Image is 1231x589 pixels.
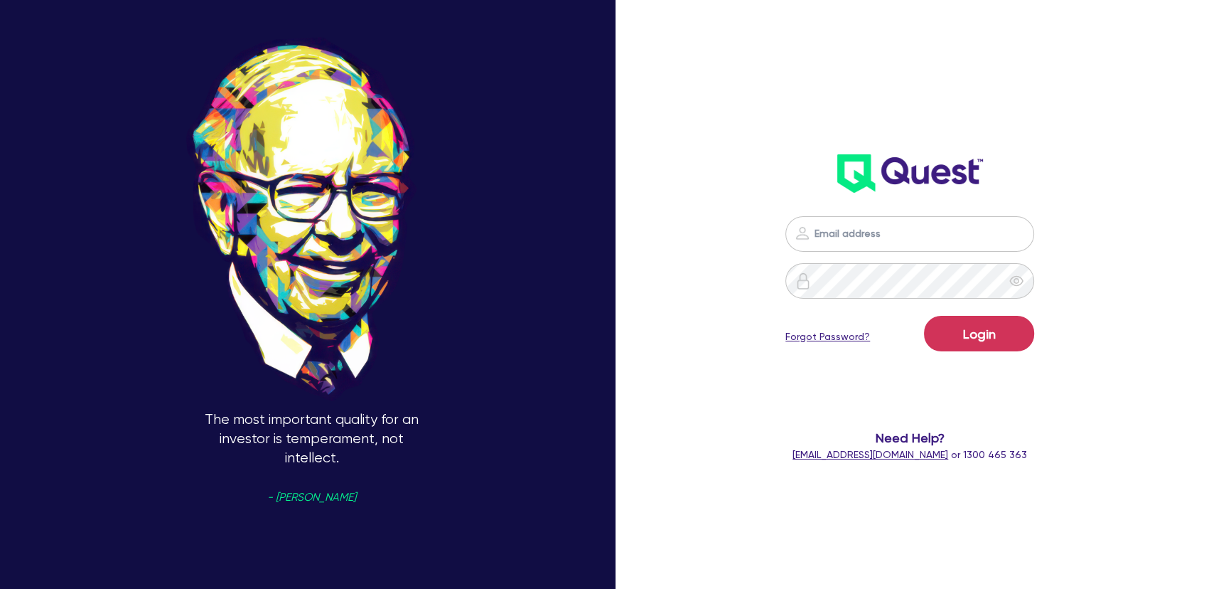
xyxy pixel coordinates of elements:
a: Forgot Password? [785,329,870,344]
button: Login [924,316,1034,351]
span: or 1300 465 363 [792,449,1027,460]
img: icon-password [794,225,811,242]
span: Need Help? [747,428,1073,447]
input: Email address [785,216,1034,252]
img: icon-password [795,272,812,290]
img: wH2k97JdezQIQAAAABJRU5ErkJggg== [837,154,983,193]
span: eye [1009,274,1023,288]
span: - [PERSON_NAME] [267,492,356,503]
a: [EMAIL_ADDRESS][DOMAIN_NAME] [792,449,948,460]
